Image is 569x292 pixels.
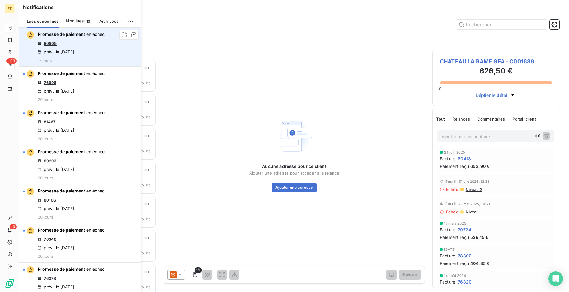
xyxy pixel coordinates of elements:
[453,117,470,121] span: Relances
[86,267,105,272] span: en échec
[38,284,74,289] div: prévu le [DATE]
[446,187,458,192] span: Echec
[19,67,141,106] button: Promesse de paiement en échec76096prévu le [DATE]20 jours
[44,119,56,124] a: 81467
[548,271,563,286] div: Open Intercom Messenger
[86,227,105,233] span: en échec
[38,254,53,259] span: 20 jours
[440,57,552,66] span: CHATEAU LA RAME GFA - C001689
[512,117,536,121] span: Portail client
[19,223,141,263] button: Promesse de paiement en échec76346prévu le [DATE]20 jours
[10,224,17,229] span: 13
[99,19,119,24] span: Archivées
[38,89,74,93] div: prévu le [DATE]
[23,4,137,11] h6: Notifications
[436,117,445,121] span: Tout
[5,4,15,13] div: FT
[84,19,92,24] span: 13
[446,209,458,214] span: Echec
[19,106,141,145] button: Promesse de paiement en échec81467prévu le [DATE]20 jours
[38,97,53,102] span: 20 jours
[38,110,85,115] span: Promesse de paiement
[38,128,74,133] div: prévu le [DATE]
[38,227,85,233] span: Promesse de paiement
[272,183,316,192] button: Ajouter une adresse
[195,267,202,273] span: 1/1
[458,253,471,259] span: 78800
[444,248,456,251] span: [DATE]
[440,226,457,233] span: Facture :
[38,215,53,219] span: 20 jours
[86,149,105,154] span: en échec
[275,117,314,156] img: Empty state
[38,58,52,63] span: 17 jours
[38,167,74,172] div: prévu le [DATE]
[445,179,457,184] span: Email
[465,209,481,214] span: Niveau 1
[44,198,56,202] a: 80106
[44,41,57,46] a: 80905
[262,163,326,169] span: Aucune adresse pour ce client
[44,237,56,242] a: 76346
[38,71,85,76] span: Promesse de paiement
[439,86,441,91] span: 0
[5,279,15,288] img: Logo LeanPay
[470,260,490,267] span: 404,35 €
[440,253,457,259] span: Facture :
[86,32,105,37] span: en échec
[38,206,74,211] div: prévu le [DATE]
[19,28,141,67] button: Promesse de paiement en échec80905prévu le [DATE]17 jours
[38,267,85,272] span: Promesse de paiement
[458,155,471,162] span: 80413
[44,80,56,85] a: 76096
[38,49,74,54] div: prévu le [DATE]
[470,163,490,169] span: 652,90 €
[86,71,105,76] span: en échec
[38,149,85,154] span: Promesse de paiement
[44,276,56,281] a: 76373
[38,136,53,141] span: 20 jours
[444,222,466,225] span: 17 mars 2025
[458,180,490,183] span: 17 juin 2025, 12:33
[440,260,469,267] span: Paiement reçu
[19,145,141,184] button: Promesse de paiement en échec80293prévu le [DATE]20 jours
[477,117,505,121] span: Commentaires
[458,279,471,285] span: 76820
[440,163,469,169] span: Paiement reçu
[38,32,85,37] span: Promesse de paiement
[458,226,471,233] span: 79724
[470,234,488,240] span: 529,15 €
[38,245,74,250] div: prévu le [DATE]
[440,66,552,78] h3: 626,50 €
[38,188,85,193] span: Promesse de paiement
[86,188,105,193] span: en échec
[465,187,482,192] span: Niveau 2
[19,184,141,223] button: Promesse de paiement en échec80106prévu le [DATE]20 jours
[27,19,59,24] span: Lues et non lues
[445,202,457,206] span: Email
[474,92,518,99] button: Déplier le détail
[38,175,53,180] span: 20 jours
[440,279,457,285] span: Facture :
[444,151,465,154] span: 24 juil. 2025
[440,155,457,162] span: Facture :
[444,274,466,277] span: 14 août 2024
[6,58,17,64] span: +99
[44,158,56,163] a: 80293
[86,110,105,115] span: en échec
[440,234,469,240] span: Paiement reçu
[66,18,84,24] span: Non lues
[458,202,490,206] span: 23 mai 2025, 14:50
[476,92,509,98] span: Déplier le détail
[456,20,547,29] input: Rechercher
[399,270,421,280] button: Envoyer
[249,171,339,175] span: Ajouter une adresse pour accéder à la relance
